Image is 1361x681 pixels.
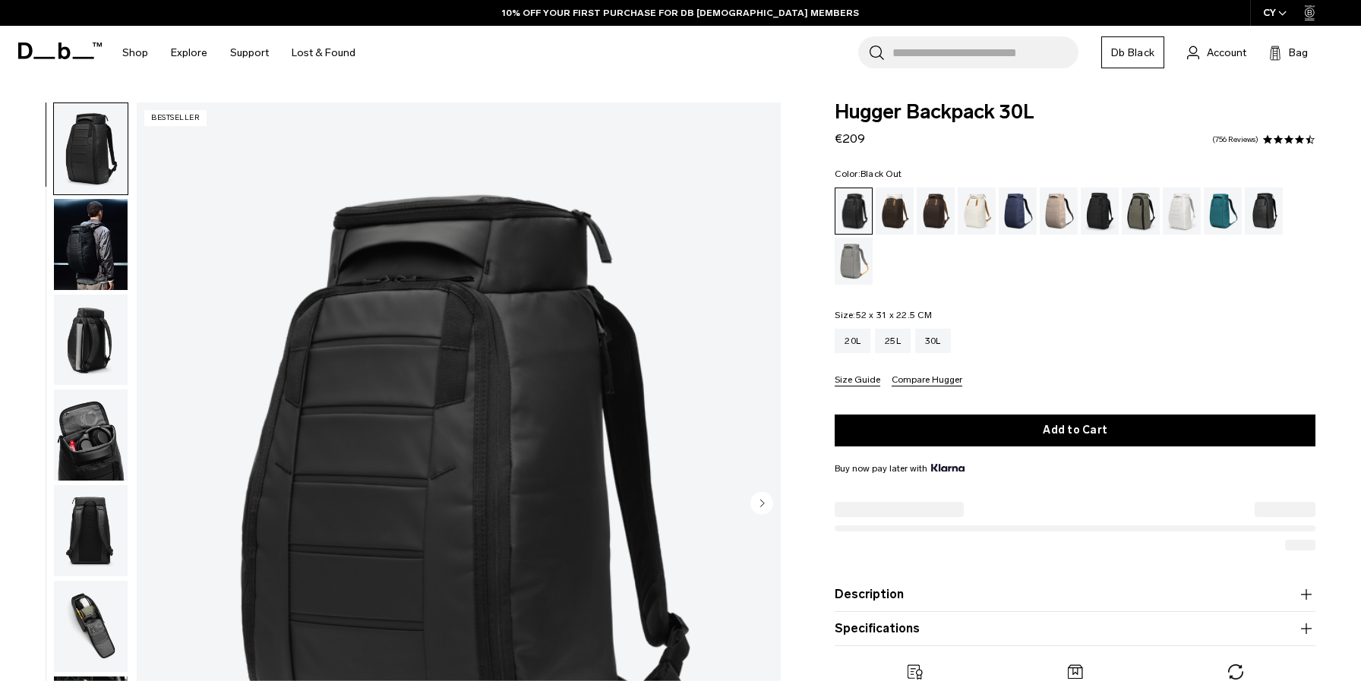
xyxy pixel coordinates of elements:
[1187,43,1246,61] a: Account
[835,415,1315,446] button: Add to Cart
[171,26,207,80] a: Explore
[54,295,128,386] img: Hugger Backpack 30L Black Out
[750,491,773,517] button: Next slide
[54,485,128,576] img: Hugger Backpack 30L Black Out
[835,131,865,146] span: €209
[1081,188,1119,235] a: Charcoal Grey
[53,102,128,195] button: Hugger Backpack 30L Black Out
[958,188,996,235] a: Oatmilk
[111,26,367,80] nav: Main Navigation
[1289,45,1308,61] span: Bag
[835,585,1315,604] button: Description
[53,389,128,481] button: Hugger Backpack 30L Black Out
[53,484,128,577] button: Hugger Backpack 30L Black Out
[54,103,128,194] img: Hugger Backpack 30L Black Out
[892,375,962,386] button: Compare Hugger
[856,310,932,320] span: 52 x 31 x 22.5 CM
[835,329,870,353] a: 20L
[1163,188,1201,235] a: Clean Slate
[1245,188,1283,235] a: Reflective Black
[230,26,269,80] a: Support
[1204,188,1242,235] a: Midnight Teal
[835,102,1315,122] span: Hugger Backpack 30L
[876,188,914,235] a: Cappuccino
[835,375,880,386] button: Size Guide
[292,26,355,80] a: Lost & Found
[1122,188,1160,235] a: Forest Green
[54,199,128,290] img: Hugger Backpack 30L Black Out
[1101,36,1164,68] a: Db Black
[122,26,148,80] a: Shop
[53,294,128,386] button: Hugger Backpack 30L Black Out
[835,620,1315,638] button: Specifications
[835,311,932,320] legend: Size:
[999,188,1037,235] a: Blue Hour
[931,464,964,471] img: {"height" => 20, "alt" => "Klarna"}
[917,188,955,235] a: Espresso
[502,6,859,20] a: 10% OFF YOUR FIRST PURCHASE FOR DB [DEMOGRAPHIC_DATA] MEMBERS
[53,198,128,291] button: Hugger Backpack 30L Black Out
[860,169,902,179] span: Black Out
[1207,45,1246,61] span: Account
[835,462,964,475] span: Buy now pay later with
[1212,136,1258,143] a: 756 reviews
[1269,43,1308,61] button: Bag
[53,580,128,673] button: Hugger Backpack 30L Black Out
[835,169,902,178] legend: Color:
[835,238,873,285] a: Sand Grey
[915,329,951,353] a: 30L
[144,110,207,126] p: Bestseller
[1040,188,1078,235] a: Fogbow Beige
[875,329,911,353] a: 25L
[54,581,128,672] img: Hugger Backpack 30L Black Out
[54,389,128,481] img: Hugger Backpack 30L Black Out
[835,188,873,235] a: Black Out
